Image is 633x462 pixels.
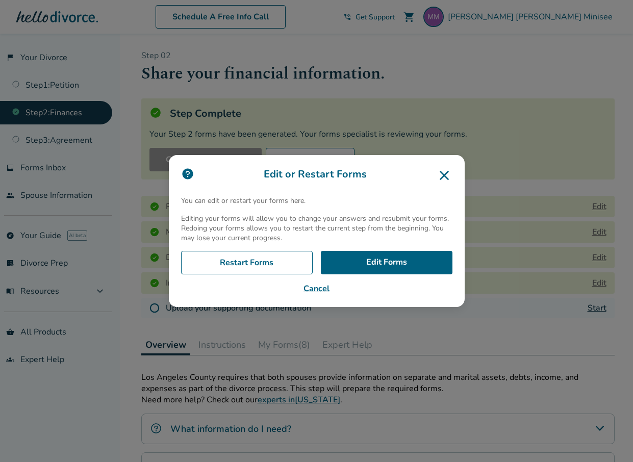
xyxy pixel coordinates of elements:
[321,251,452,274] a: Edit Forms
[582,413,633,462] iframe: Chat Widget
[181,167,194,181] img: icon
[181,196,452,206] p: You can edit or restart your forms here.
[181,167,452,184] h3: Edit or Restart Forms
[181,214,452,243] p: Editing your forms will allow you to change your answers and resubmit your forms. Redoing your fo...
[181,251,313,274] a: Restart Forms
[181,283,452,295] button: Cancel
